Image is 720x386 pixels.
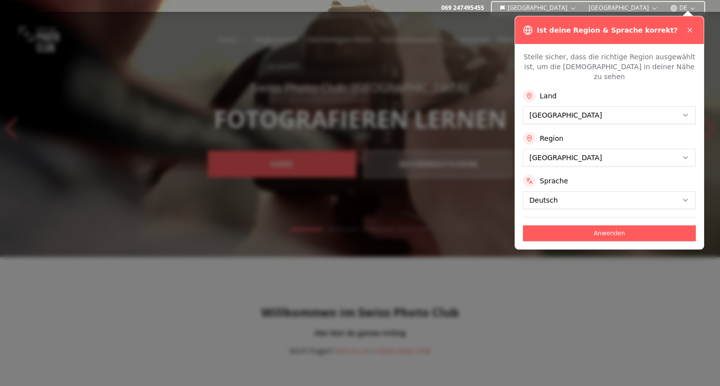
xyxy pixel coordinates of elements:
[537,25,678,35] h3: Ist deine Region & Sprache korrekt?
[496,2,581,14] button: [GEOGRAPHIC_DATA]
[523,52,696,82] p: Stelle sicher, dass die richtige Region ausgewählt ist, um die [DEMOGRAPHIC_DATA] in deiner Nähe ...
[540,91,557,101] label: Land
[540,133,563,143] label: Region
[585,2,662,14] button: [GEOGRAPHIC_DATA]
[540,176,568,186] label: Sprache
[523,225,696,241] button: Anwenden
[666,2,700,14] button: DE
[441,4,484,12] a: 069 247495455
